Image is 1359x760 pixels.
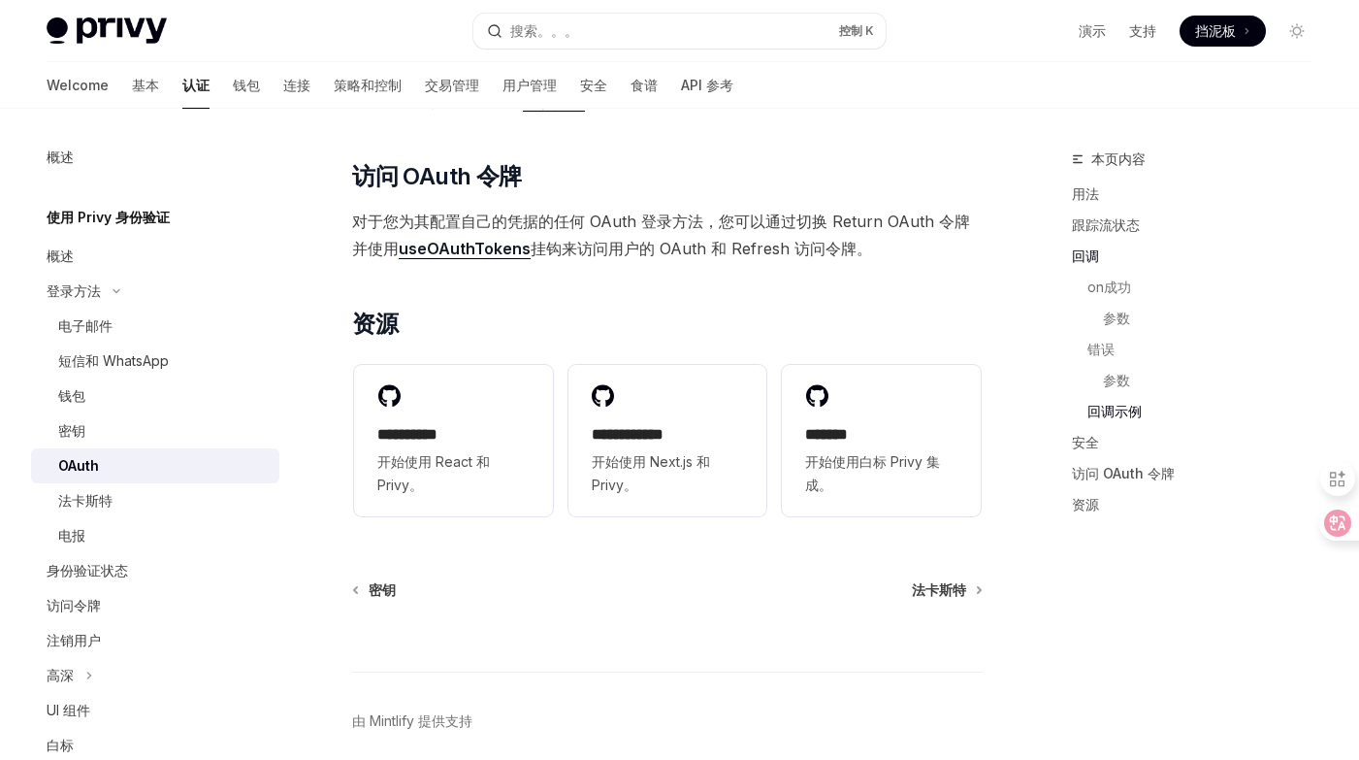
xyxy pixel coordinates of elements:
[334,62,402,109] a: 策略和控制
[58,349,169,373] div: 短信和 WhatsApp
[1072,396,1328,427] a: 回调示例
[47,245,74,268] div: 概述
[47,594,101,617] div: 访问令牌
[592,450,744,497] span: 开始使用 Next.js 和 Privy。
[31,140,279,175] a: 概述
[31,448,279,483] a: OAuth
[369,580,396,600] span: 密钥
[47,664,74,687] div: 高深
[31,553,279,588] a: 身份验证状态
[31,309,279,344] a: 电子邮件
[58,489,113,512] div: 法卡斯特
[58,384,85,408] div: 钱包
[132,62,159,109] a: 基本
[681,62,733,109] a: API 参考
[473,14,885,49] button: 搜索。。。控制 K
[58,419,85,443] div: 密钥
[31,413,279,448] a: 密钥
[839,23,874,39] span: 控制 K
[31,518,279,553] a: 电报
[352,208,983,262] span: 对于您为其配置自己的凭据的任何 OAuth 登录方法，您可以通过切换 Return OAuth 令牌并使用 挂钩来访问用户的 OAuth 和 Refresh 访问令牌。
[31,623,279,658] a: 注销用户
[510,19,578,43] div: 搜索。。。
[47,206,170,229] h5: 使用 Privy 身份验证
[631,62,658,109] a: 食谱
[132,76,159,95] font: 基本
[1072,334,1328,365] a: 错误
[580,76,607,95] font: 安全
[1072,489,1328,520] a: 资源
[47,699,90,722] div: UI 组件
[31,658,279,693] button: 高深
[47,62,109,109] a: Welcome
[1072,272,1328,303] a: on成功
[47,17,167,45] img: 灯光标志
[47,146,74,169] div: 概述
[354,580,396,600] a: 密钥
[1281,16,1312,47] button: 切换深色模式
[58,454,99,478] div: OAuth
[31,379,279,413] a: 钱包
[47,734,74,757] div: 白标
[1072,365,1328,396] a: 参数
[47,559,128,582] div: 身份验证状态
[377,450,530,497] span: 开始使用 React 和 Privy。
[1072,210,1328,241] a: 跟踪流状态
[425,76,479,95] font: 交易管理
[580,62,607,109] a: 安全
[1072,427,1328,458] a: 安全
[233,62,260,109] a: 钱包
[352,161,521,192] span: 访问 OAuth 令牌
[502,62,557,109] a: 用户管理
[31,344,279,379] a: 短信和 WhatsApp
[233,76,260,95] font: 钱包
[399,239,531,259] a: useOAuthTokens
[1072,458,1328,489] a: 访问 OAuth 令牌
[1072,241,1328,272] a: 回调
[1195,21,1236,41] span: 挡泥板
[31,274,279,309] button: 登录方法
[352,711,472,731] a: 由 Mintlify 提供支持
[182,62,210,109] a: 认证
[502,76,557,95] font: 用户管理
[1129,21,1156,41] a: 支持
[425,62,479,109] a: 交易管理
[47,76,109,95] font: Welcome
[1180,16,1266,47] a: 挡泥板
[58,314,113,338] div: 电子邮件
[47,280,101,303] div: 登录方法
[31,483,279,518] a: 法卡斯特
[182,76,210,95] font: 认证
[1072,179,1328,210] a: 用法
[805,450,957,497] span: 开始使用白标 Privy 集成。
[31,588,279,623] a: 访问令牌
[631,76,658,95] font: 食谱
[283,76,310,95] font: 连接
[31,693,279,728] a: UI 组件
[283,62,310,109] a: 连接
[681,76,733,95] font: API 参考
[912,580,966,600] span: 法卡斯特
[47,629,101,652] div: 注销用户
[1079,21,1106,41] a: 演示
[1091,148,1146,171] span: 本页内容
[58,524,85,547] div: 电报
[912,580,981,600] a: 法卡斯特
[334,76,402,95] font: 策略和控制
[31,239,279,274] a: 概述
[352,309,398,340] span: 资源
[1072,303,1328,334] a: 参数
